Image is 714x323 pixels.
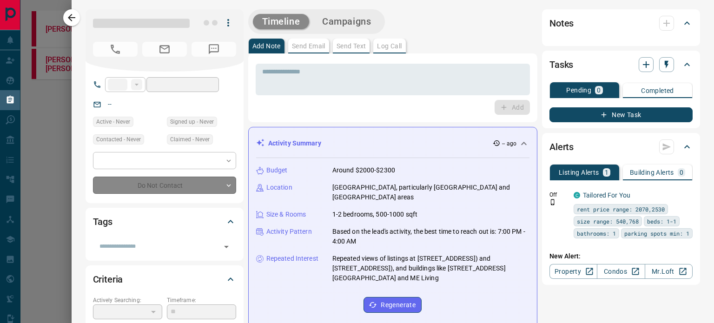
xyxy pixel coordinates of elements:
[549,53,693,76] div: Tasks
[597,264,645,279] a: Condos
[332,165,395,175] p: Around $2000-$2300
[192,42,236,57] span: No Number
[93,272,123,287] h2: Criteria
[266,227,312,237] p: Activity Pattern
[252,43,281,49] p: Add Note
[96,135,141,144] span: Contacted - Never
[502,139,516,148] p: -- ago
[583,191,630,199] a: Tailored For You
[266,210,306,219] p: Size & Rooms
[167,296,236,304] p: Timeframe:
[93,42,138,57] span: No Number
[577,229,616,238] span: bathrooms: 1
[549,136,693,158] div: Alerts
[577,204,665,214] span: rent price range: 2070,2530
[268,138,321,148] p: Activity Summary
[641,87,674,94] p: Completed
[680,169,683,176] p: 0
[332,210,418,219] p: 1-2 bedrooms, 500-1000 sqft
[566,87,591,93] p: Pending
[549,199,556,205] svg: Push Notification Only
[142,42,187,57] span: No Email
[93,177,236,194] div: Do Not Contact
[364,297,422,313] button: Regenerate
[332,227,529,246] p: Based on the lead's activity, the best time to reach out is: 7:00 PM - 4:00 AM
[549,251,693,261] p: New Alert:
[549,107,693,122] button: New Task
[624,229,689,238] span: parking spots min: 1
[266,165,288,175] p: Budget
[253,14,310,29] button: Timeline
[559,169,599,176] p: Listing Alerts
[630,169,674,176] p: Building Alerts
[170,135,210,144] span: Claimed - Never
[93,214,112,229] h2: Tags
[96,117,130,126] span: Active - Never
[93,296,162,304] p: Actively Searching:
[332,254,529,283] p: Repeated views of listings at [STREET_ADDRESS]) and [STREET_ADDRESS]), and buildings like [STREET...
[266,254,318,264] p: Repeated Interest
[574,192,580,198] div: condos.ca
[332,183,529,202] p: [GEOGRAPHIC_DATA], particularly [GEOGRAPHIC_DATA] and [GEOGRAPHIC_DATA] areas
[549,139,574,154] h2: Alerts
[313,14,380,29] button: Campaigns
[647,217,676,226] span: beds: 1-1
[549,264,597,279] a: Property
[220,240,233,253] button: Open
[93,211,236,233] div: Tags
[577,217,639,226] span: size range: 540,768
[549,16,574,31] h2: Notes
[256,135,529,152] div: Activity Summary-- ago
[597,87,601,93] p: 0
[605,169,608,176] p: 1
[108,100,112,108] a: --
[645,264,693,279] a: Mr.Loft
[549,57,573,72] h2: Tasks
[93,268,236,290] div: Criteria
[170,117,214,126] span: Signed up - Never
[549,191,568,199] p: Off
[549,12,693,34] div: Notes
[266,183,292,192] p: Location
